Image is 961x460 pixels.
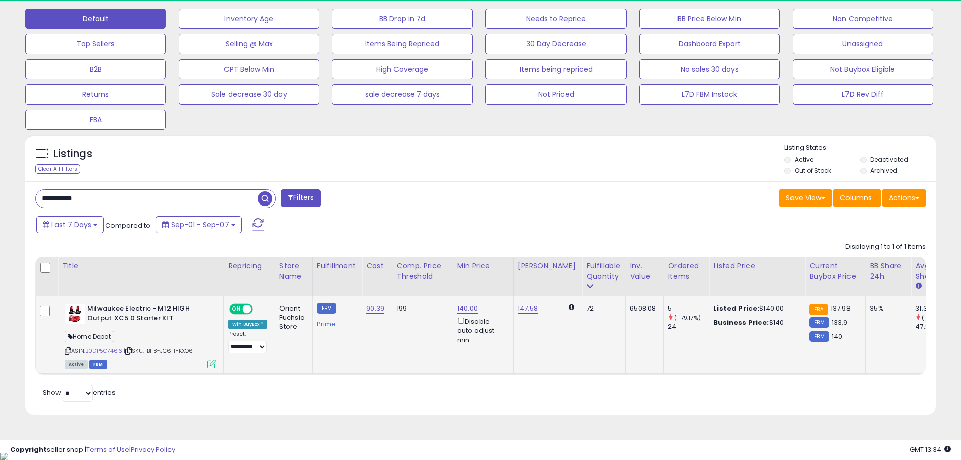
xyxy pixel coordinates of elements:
[809,304,828,315] small: FBA
[317,261,358,271] div: Fulfillment
[397,261,448,282] div: Comp. Price Threshold
[713,261,801,271] div: Listed Price
[53,147,92,161] h5: Listings
[485,84,626,105] button: Not Priced
[156,216,242,233] button: Sep-01 - Sep-07
[485,34,626,54] button: 30 Day Decrease
[230,305,243,314] span: ON
[228,320,267,329] div: Win BuyBox *
[332,9,473,29] button: BB Drop in 7d
[89,360,107,369] span: FBM
[65,304,216,367] div: ASIN:
[915,304,956,313] div: 31.33%
[713,318,797,327] div: $140
[793,59,933,79] button: Not Buybox Eligible
[915,261,952,282] div: Avg BB Share
[25,9,166,29] button: Default
[51,220,91,230] span: Last 7 Days
[366,261,388,271] div: Cost
[228,261,271,271] div: Repricing
[25,110,166,130] button: FBA
[65,331,114,342] span: Home Depot
[639,84,780,105] button: L7D FBM Instock
[870,155,908,164] label: Deactivated
[639,9,780,29] button: BB Price Below Min
[779,189,832,207] button: Save View
[25,34,166,54] button: Top Sellers
[43,388,116,397] span: Show: entries
[281,189,320,207] button: Filters
[840,193,872,203] span: Columns
[366,303,384,314] a: 90.39
[630,261,659,282] div: Inv. value
[713,318,769,327] b: Business Price:
[25,59,166,79] button: B2B
[639,59,780,79] button: No sales 30 days
[179,34,319,54] button: Selling @ Max
[795,155,813,164] label: Active
[630,304,656,313] div: 6508.08
[845,242,926,252] div: Displaying 1 to 1 of 1 items
[915,282,921,291] small: Avg BB Share.
[124,347,193,355] span: | SKU: 1BF8-JC6H-KXO6
[317,316,354,328] div: Prime
[809,331,829,342] small: FBM
[85,347,122,355] a: B0DP5G7466
[586,304,617,313] div: 72
[795,166,831,175] label: Out of Stock
[586,261,621,282] div: Fulfillable Quantity
[62,261,219,271] div: Title
[105,221,152,230] span: Compared to:
[485,9,626,29] button: Needs to Reprice
[457,303,478,314] a: 140.00
[35,164,80,174] div: Clear All Filters
[332,84,473,105] button: sale decrease 7 days
[397,304,445,313] div: 199
[179,59,319,79] button: CPT Below Min
[831,303,851,313] span: 137.98
[668,322,709,331] div: 24
[279,304,305,332] div: Orient Fuchsia Store
[870,304,903,313] div: 35%
[518,303,538,314] a: 147.58
[65,304,85,324] img: 41QiuhKpMyL._SL40_.jpg
[809,261,861,282] div: Current Buybox Price
[86,445,129,454] a: Terms of Use
[131,445,175,454] a: Privacy Policy
[10,445,175,455] div: seller snap | |
[10,445,47,454] strong: Copyright
[457,261,509,271] div: Min Price
[870,261,907,282] div: BB Share 24h.
[809,317,829,328] small: FBM
[832,318,848,327] span: 133.9
[518,261,578,271] div: [PERSON_NAME]
[332,59,473,79] button: High Coverage
[251,305,267,314] span: OFF
[915,322,956,331] div: 47.29%
[793,9,933,29] button: Non Competitive
[332,34,473,54] button: Items Being Repriced
[674,314,700,322] small: (-79.17%)
[922,314,949,322] small: (-33.75%)
[668,304,709,313] div: 5
[910,445,951,454] span: 2025-09-15 13:34 GMT
[179,9,319,29] button: Inventory Age
[36,216,104,233] button: Last 7 Days
[171,220,229,230] span: Sep-01 - Sep-07
[882,189,926,207] button: Actions
[784,143,936,153] p: Listing States:
[65,360,88,369] span: All listings currently available for purchase on Amazon
[87,304,210,325] b: Milwaukee Electric - M12 HIGH Output XC5.0 Starter KIT
[832,332,842,341] span: 140
[870,166,897,175] label: Archived
[668,261,705,282] div: Ordered Items
[279,261,308,282] div: Store Name
[639,34,780,54] button: Dashboard Export
[713,303,759,313] b: Listed Price:
[485,59,626,79] button: Items being repriced
[317,303,336,314] small: FBM
[713,304,797,313] div: $140.00
[457,316,505,345] div: Disable auto adjust min
[793,34,933,54] button: Unassigned
[25,84,166,105] button: Returns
